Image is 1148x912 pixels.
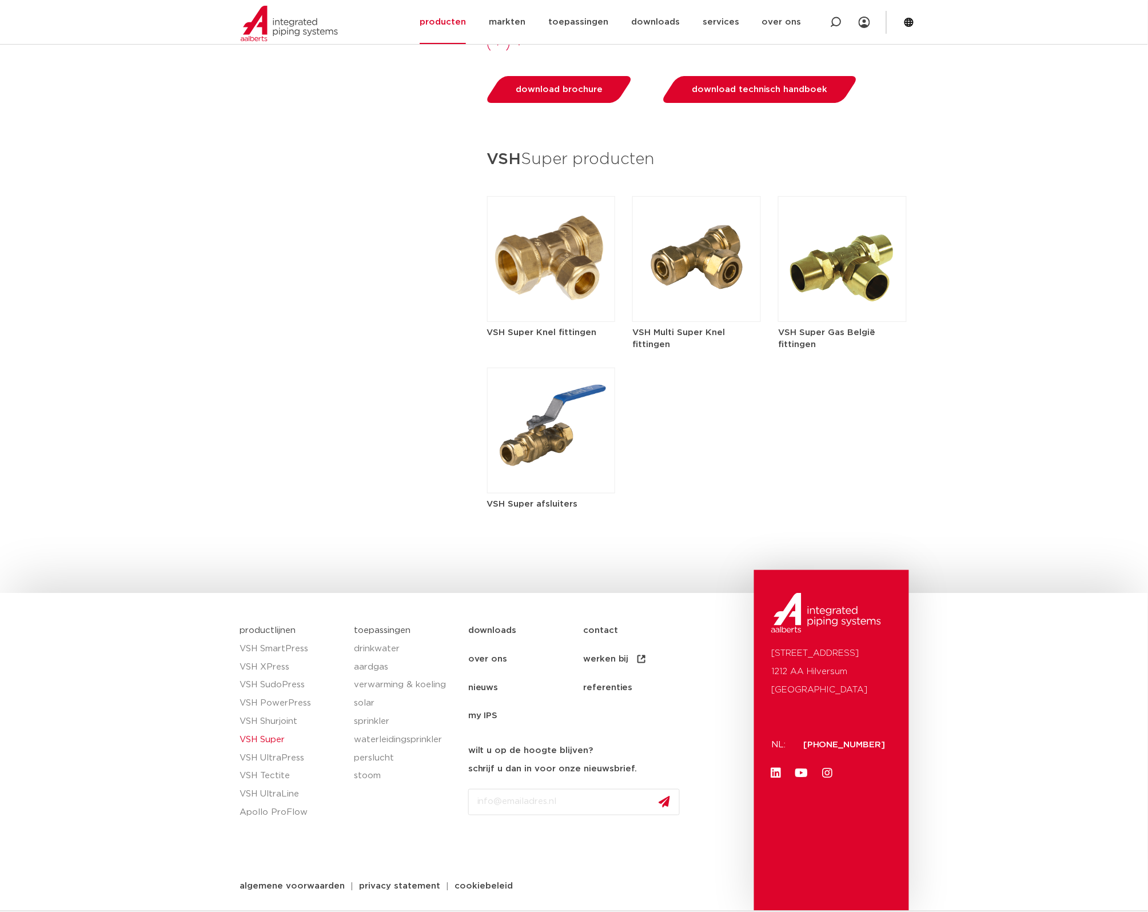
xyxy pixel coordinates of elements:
[354,626,410,635] a: toepassingen
[240,676,342,694] a: VSH SudoPress
[354,694,457,712] a: solar
[803,740,886,749] a: [PHONE_NUMBER]
[240,626,296,635] a: productlijnen
[240,749,342,767] a: VSH UltraPress
[692,85,828,94] span: download technisch handboek
[240,804,342,822] a: Apollo ProFlow
[455,882,513,891] span: cookiebeleid
[487,152,521,168] strong: VSH
[354,731,457,749] a: waterleidingsprinkler
[240,640,342,658] a: VSH SmartPress
[487,426,616,510] a: VSH Super afsluiters
[468,616,749,731] nav: Menu
[468,825,642,869] iframe: reCAPTCHA
[231,882,353,891] a: algemene voorwaarden
[516,85,603,94] span: download brochure
[354,658,457,676] a: aardgas
[632,254,761,351] a: VSH Multi Super Knel fittingen
[659,796,670,808] img: send.svg
[240,694,342,712] a: VSH PowerPress
[354,767,457,786] a: stoom
[487,498,616,510] h5: VSH Super afsluiters
[354,712,457,731] a: sprinkler
[359,882,440,891] span: privacy statement
[446,882,521,891] a: cookiebeleid
[487,254,616,338] a: VSH Super Knel fittingen
[771,644,891,699] p: [STREET_ADDRESS] 1212 AA Hilversum [GEOGRAPHIC_DATA]
[468,702,583,730] a: my IPS
[240,767,342,786] a: VSH Tectite
[583,674,698,702] a: referenties
[660,76,860,103] a: download technisch handboek
[487,326,616,338] h5: VSH Super Knel fittingen
[632,326,761,351] h5: VSH Multi Super Knel fittingen
[468,764,637,773] strong: schrijf u dan in voor onze nieuwsbrief.
[240,786,342,804] a: VSH UltraLine
[778,254,907,351] a: VSH Super Gas België fittingen
[240,882,345,891] span: algemene voorwaarden
[350,882,449,891] a: privacy statement
[583,616,698,645] a: contact
[468,674,583,702] a: nieuws
[468,789,680,815] input: info@emailadres.nl
[484,76,634,103] a: download brochure
[354,676,457,694] a: verwarming & koeling
[468,645,583,674] a: over ons
[468,746,593,755] strong: wilt u op de hoogte blijven?
[240,658,342,676] a: VSH XPress
[771,736,790,754] p: NL:
[487,146,907,173] h3: Super producten
[354,749,457,767] a: perslucht
[240,712,342,731] a: VSH Shurjoint
[354,640,457,658] a: drinkwater
[240,731,342,749] a: VSH Super
[468,616,583,645] a: downloads
[778,326,907,351] h5: VSH Super Gas België fittingen
[583,645,698,674] a: werken bij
